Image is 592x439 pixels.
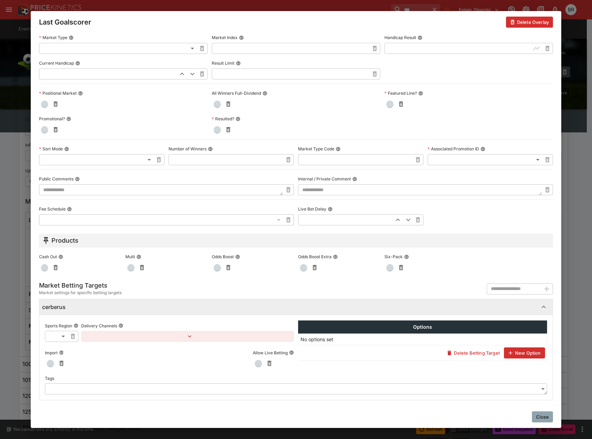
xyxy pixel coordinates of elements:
button: Market Type Code [336,147,341,151]
p: Multi [125,254,135,260]
button: Positional Market [78,91,83,96]
button: Cash Out [58,254,63,259]
p: Resulted? [212,116,234,122]
p: Current Handicap [39,60,74,66]
p: Market Type Code [298,146,334,152]
button: Market Type [69,35,74,40]
button: Odds Boost [235,254,240,259]
p: Tags [45,375,54,381]
p: Internal / Private Comment [298,176,351,182]
span: Market settings for specific betting targets [39,289,122,296]
p: Sports Region [45,323,72,329]
p: Number of Winners [169,146,207,152]
button: Resulted? [236,116,240,121]
button: Multi [136,254,141,259]
td: No options set [298,334,547,345]
button: New Option [504,347,545,358]
button: Market Index [239,35,244,40]
p: Associated Promotion ID [428,146,479,152]
button: Close [532,411,553,422]
button: Result Limit [236,61,241,66]
button: Live Bet Delay [328,207,333,212]
p: Sort Mode [39,146,63,152]
p: Handicap Result [384,35,416,40]
button: Import [59,350,64,355]
button: Sports Region [74,323,78,328]
p: Live Bet Delay [298,206,326,212]
h4: Last Goalscorer [39,18,91,27]
button: Allow Live Betting [289,350,294,355]
p: Odds Boost [212,254,234,260]
p: Result Limit [212,60,235,66]
p: Public Comments [39,176,74,182]
button: Six-Pack [404,254,409,259]
button: All Winners Full-Dividend [262,91,267,96]
button: Number of Winners [208,147,213,151]
button: Delete Overlay [506,17,553,28]
button: Featured Line? [418,91,423,96]
button: Delivery Channels [118,323,123,328]
button: Associated Promotion ID [480,147,485,151]
p: Promotional? [39,116,65,122]
p: Market Type [39,35,67,40]
p: Market Index [212,35,238,40]
p: Positional Market [39,90,77,96]
button: Handicap Result [418,35,422,40]
button: Delete Betting Target [443,347,504,358]
p: Featured Line? [384,90,417,96]
h5: Products [51,236,78,244]
button: Current Handicap [75,61,80,66]
button: Odds Boost Extra [333,254,338,259]
p: Allow Live Betting [253,350,288,356]
th: Options [298,321,547,334]
button: Internal / Private Comment [352,177,357,181]
button: Fee Schedule [67,207,72,212]
h6: cerberus [42,303,66,311]
p: All Winners Full-Dividend [212,90,261,96]
p: Odds Boost Extra [298,254,332,260]
button: Promotional? [66,116,71,121]
p: Six-Pack [384,254,403,260]
h5: Market Betting Targets [39,281,122,289]
button: Sort Mode [64,147,69,151]
p: Delivery Channels [81,323,117,329]
p: Cash Out [39,254,57,260]
p: Import [45,350,58,356]
button: Public Comments [75,177,80,181]
p: Fee Schedule [39,206,66,212]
